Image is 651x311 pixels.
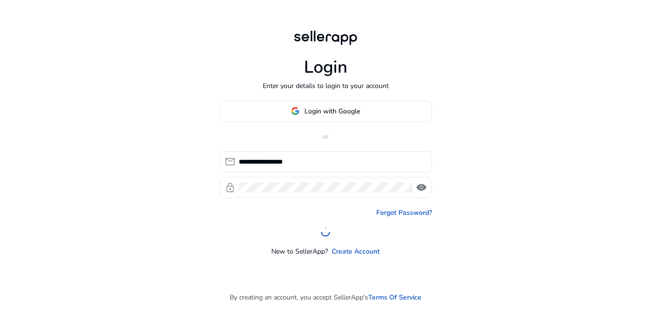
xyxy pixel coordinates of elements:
p: or [220,132,432,142]
span: lock [224,182,236,193]
span: Login with Google [304,106,360,116]
span: mail [224,156,236,167]
p: Enter your details to login to your account [263,81,389,91]
a: Terms Of Service [368,292,421,302]
h1: Login [304,57,348,78]
p: New to SellerApp? [271,246,328,256]
span: visibility [416,182,427,193]
a: Create Account [332,246,380,256]
button: Login with Google [220,100,432,122]
img: google-logo.svg [291,107,300,115]
a: Forgot Password? [376,208,432,218]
